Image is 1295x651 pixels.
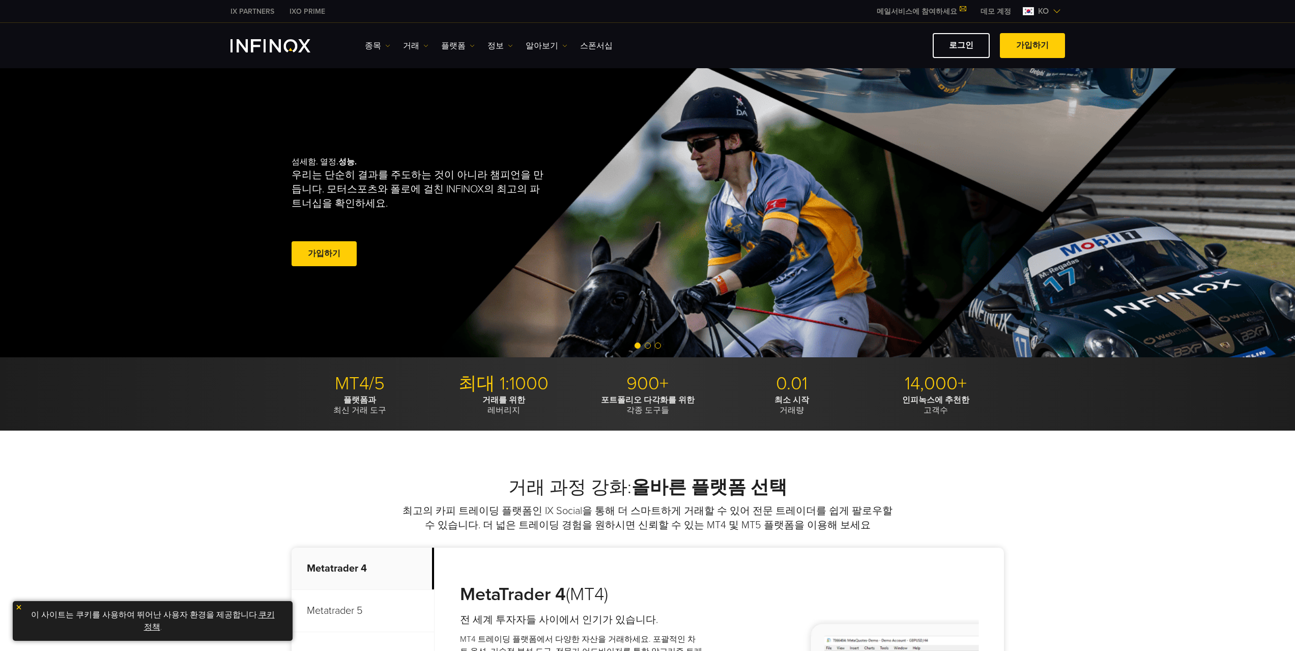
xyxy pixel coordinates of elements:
[401,504,895,532] p: 최고의 카피 트레이딩 플랫폼인 IX Social을 통해 더 스마트하게 거래할 수 있어 전문 트레이더를 쉽게 팔로우할 수 있습니다. 더 넓은 트레이딩 경험을 원하시면 신뢰할 수...
[1000,33,1065,58] a: 가입하기
[292,476,1004,499] h2: 거래 과정 강화:
[403,40,428,52] a: 거래
[436,395,572,415] p: 레버리지
[292,395,428,415] p: 최신 거래 도구
[15,604,22,611] img: yellow close icon
[460,613,703,627] h4: 전 세계 투자자들 사이에서 인기가 있습니다.
[724,373,860,395] p: 0.01
[482,395,525,405] strong: 거래를 위한
[902,395,969,405] strong: 인피녹스에 추천한
[601,395,695,405] strong: 포트폴리오 다각화를 위한
[365,40,390,52] a: 종목
[292,140,612,285] div: 섬세함. 열정.
[231,39,334,52] a: INFINOX Logo
[724,395,860,415] p: 거래량
[1034,5,1053,17] span: ko
[436,373,572,395] p: 최대 1:1000
[18,606,287,636] p: 이 사이트는 쿠키를 사용하여 뛰어난 사용자 환경을 제공합니다. .
[526,40,567,52] a: 알아보기
[292,548,434,590] p: Metatrader 4
[223,6,282,17] a: INFINOX
[343,395,376,405] strong: 플랫폼과
[869,7,973,16] a: 메일서비스에 참여하세요
[868,395,1004,415] p: 고객수
[655,343,661,349] span: Go to slide 3
[774,395,809,405] strong: 최소 시작
[631,476,787,498] strong: 올바른 플랫폼 선택
[338,157,357,167] strong: 성능.
[292,168,548,211] p: 우리는 단순히 결과를 주도하는 것이 아니라 챔피언을 만듭니다. 모터스포츠와 폴로에 걸친 INFINOX의 최고의 파트너십을 확인하세요.
[635,343,641,349] span: Go to slide 1
[580,395,716,415] p: 각종 도구들
[460,583,566,605] strong: MetaTrader 4
[973,6,1019,17] a: INFINOX MENU
[933,33,990,58] a: 로그인
[292,373,428,395] p: MT4/5
[292,241,357,266] a: 가입하기
[868,373,1004,395] p: 14,000+
[282,6,333,17] a: INFINOX
[487,40,513,52] a: 정보
[580,373,716,395] p: 900+
[441,40,475,52] a: 플랫폼
[645,343,651,349] span: Go to slide 2
[460,583,703,606] h3: (MT4)
[292,590,434,632] p: Metatrader 5
[580,40,613,52] a: 스폰서십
